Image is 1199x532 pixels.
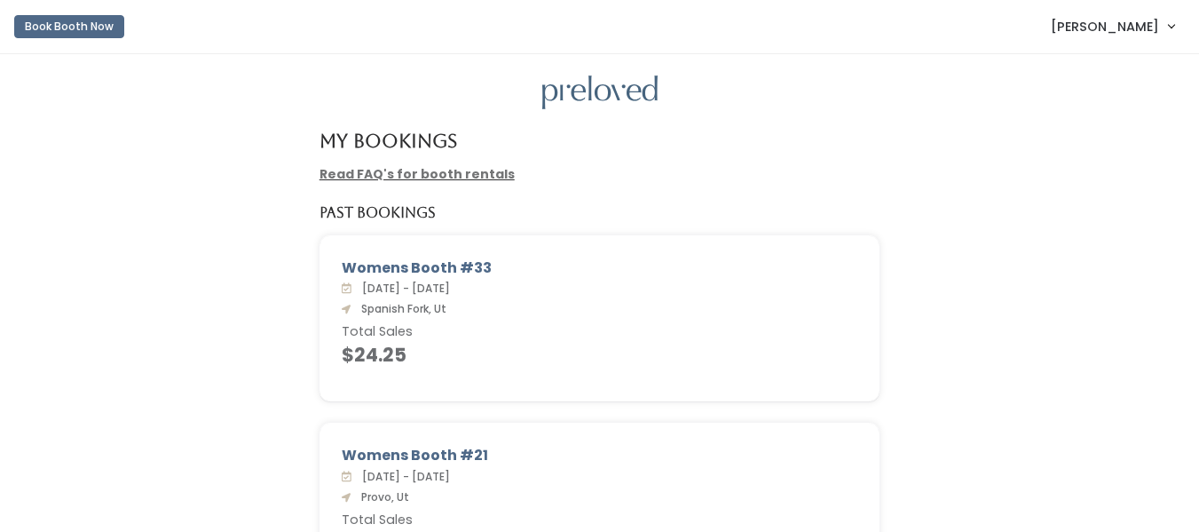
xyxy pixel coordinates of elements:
[14,7,124,46] a: Book Booth Now
[342,258,858,279] div: Womens Booth #33
[342,325,858,339] h6: Total Sales
[342,513,858,528] h6: Total Sales
[14,15,124,38] button: Book Booth Now
[542,75,658,110] img: preloved logo
[1051,17,1159,36] span: [PERSON_NAME]
[1033,7,1192,45] a: [PERSON_NAME]
[355,469,450,484] span: [DATE] - [DATE]
[319,131,457,151] h4: My Bookings
[342,345,858,365] h4: $24.25
[354,301,446,316] span: Spanish Fork, Ut
[342,445,858,466] div: Womens Booth #21
[319,165,515,183] a: Read FAQ's for booth rentals
[319,205,436,221] h5: Past Bookings
[354,489,409,504] span: Provo, Ut
[355,281,450,296] span: [DATE] - [DATE]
